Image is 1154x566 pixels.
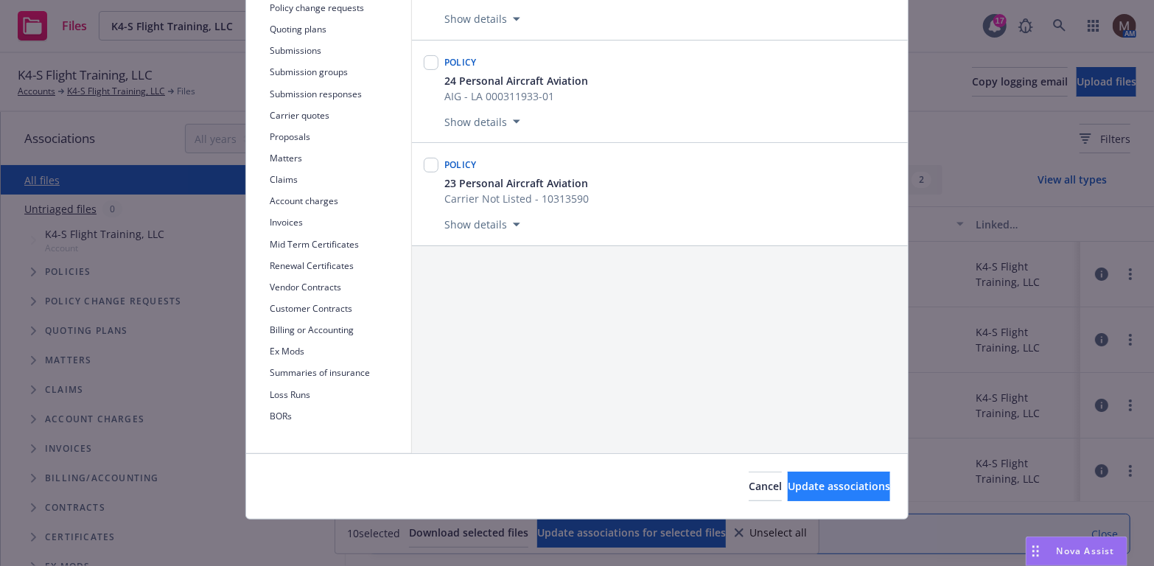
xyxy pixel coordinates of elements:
button: Customer Contracts [258,298,411,319]
span: 23 Personal Aircraft Aviation [444,175,588,191]
button: Summaries of insurance [258,362,411,383]
button: Account charges [258,190,411,212]
span: Cancel [749,479,782,493]
button: Proposals [258,126,411,147]
button: Show details [438,216,526,234]
button: Submission responses [258,83,411,105]
button: Matters [258,147,411,169]
button: Billing or Accounting [258,319,411,340]
button: Vendor Contracts [258,276,411,298]
button: Show details [438,10,526,28]
div: Drag to move [1027,537,1045,565]
span: AIG - LA 000311933-01 [444,88,588,104]
button: Ex Mods [258,340,411,362]
button: Claims [258,169,411,190]
button: Renewal Certificates [258,255,411,276]
span: Policy [444,56,477,69]
button: Loss Runs [258,384,411,405]
span: Carrier Not Listed - 10313590 [444,191,589,206]
button: 24 Personal Aircraft Aviation [444,73,588,88]
button: Nova Assist [1026,537,1127,566]
button: Invoices [258,212,411,233]
span: Policy [444,158,477,171]
button: 23 Personal Aircraft Aviation [444,175,589,191]
button: Submissions [258,40,411,61]
button: Quoting plans [258,18,411,40]
button: Mid Term Certificates [258,234,411,255]
button: Carrier quotes [258,105,411,126]
span: Nova Assist [1057,545,1115,557]
button: BORs [258,405,411,427]
button: Show details [438,113,526,130]
span: Update associations [788,479,890,493]
button: Cancel [749,472,782,501]
button: Update associations [788,472,890,501]
button: Submission groups [258,61,411,83]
